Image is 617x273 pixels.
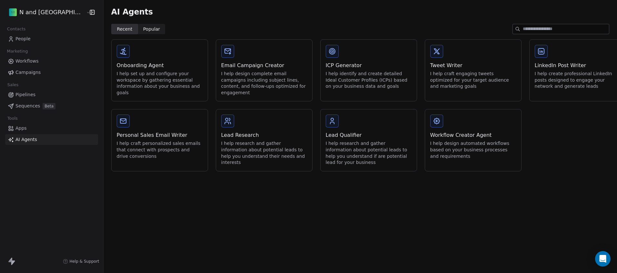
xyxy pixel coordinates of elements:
a: Apps [5,123,98,134]
div: Workflow Creator Agent [430,131,516,139]
span: Apps [15,125,27,132]
span: Sequences [15,103,40,109]
button: N and [GEOGRAPHIC_DATA] [8,7,82,18]
div: I help research and gather information about potential leads to help you understand their needs a... [221,140,307,166]
div: I help design complete email campaigns including subject lines, content, and follow-ups optimized... [221,71,307,96]
span: Campaigns [15,69,41,76]
a: SequencesBeta [5,101,98,111]
span: Tools [5,114,20,123]
a: Workflows [5,56,98,66]
span: Workflows [15,58,39,65]
div: I help craft engaging tweets optimized for your target audience and marketing goals [430,71,516,90]
a: People [5,34,98,44]
span: N and [GEOGRAPHIC_DATA] [19,8,85,16]
div: I help set up and configure your workspace by gathering essential information about your business... [117,71,203,96]
div: I help identify and create detailed Ideal Customer Profiles (ICPs) based on your business data an... [326,71,412,90]
div: I help design automated workflows based on your business processes and requirements [430,140,516,159]
div: Lead Research [221,131,307,139]
a: Pipelines [5,89,98,100]
a: Help & Support [63,259,99,264]
div: Personal Sales Email Writer [117,131,203,139]
div: Lead Qualifier [326,131,412,139]
img: NB.jpg [9,8,17,16]
span: Help & Support [69,259,99,264]
span: People [15,35,31,42]
span: Popular [143,26,160,33]
span: Marketing [4,46,31,56]
div: ICP Generator [326,62,412,69]
span: Sales [5,80,21,90]
div: Onboarding Agent [117,62,203,69]
div: I help craft personalized sales emails that connect with prospects and drive conversions [117,140,203,159]
div: Open Intercom Messenger [595,251,611,267]
div: Email Campaign Creator [221,62,307,69]
div: I help research and gather information about potential leads to help you understand if are potent... [326,140,412,166]
span: AI Agents [111,7,153,17]
span: Beta [43,103,55,109]
span: AI Agents [15,136,37,143]
a: AI Agents [5,134,98,145]
a: Campaigns [5,67,98,78]
div: Tweet Writer [430,62,516,69]
span: Pipelines [15,91,35,98]
span: Contacts [4,24,28,34]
